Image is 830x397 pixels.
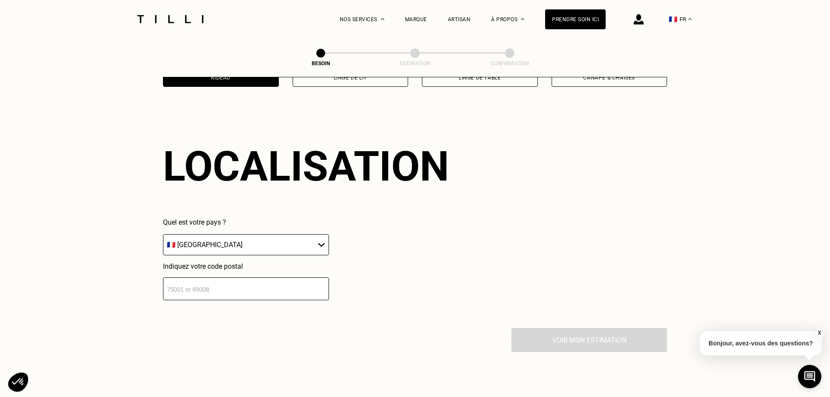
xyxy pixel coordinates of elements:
[334,75,367,80] div: Linge de lit
[163,277,329,300] input: 75001 or 69008
[700,331,822,356] p: Bonjour, avez-vous des questions?
[163,142,449,191] div: Localisation
[163,262,329,270] p: Indiquez votre code postal
[448,16,471,22] a: Artisan
[211,75,230,80] div: Rideau
[466,60,553,67] div: Confirmation
[381,18,384,20] img: Menu déroulant
[688,18,692,20] img: menu déroulant
[815,328,824,338] button: X
[583,75,635,80] div: Canapé & chaises
[163,218,329,226] p: Quel est votre pays ?
[134,15,207,23] img: Logo du service de couturière Tilli
[669,15,677,23] span: 🇫🇷
[459,75,501,80] div: Linge de table
[634,14,644,25] img: icône connexion
[545,10,606,29] a: Prendre soin ici
[372,60,458,67] div: Estimation
[278,60,364,67] div: Besoin
[521,18,524,20] img: Menu déroulant à propos
[405,16,427,22] a: Marque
